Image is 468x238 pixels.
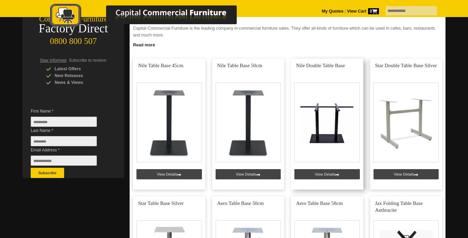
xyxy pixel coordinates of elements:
[130,40,445,48] a: Click to read more
[31,136,97,146] input: Last Name *
[46,65,111,72] div: Latest Offers
[31,108,107,115] span: First Name *
[31,147,107,153] span: Email Address *
[31,155,97,166] input: Email Address *
[46,72,111,79] div: New Releases
[31,127,107,134] span: Last Name *
[346,9,379,14] a: View Cart0
[23,14,124,24] div: Commercial Furniture
[347,9,379,14] strong: View Cart
[368,8,379,14] span: 0
[23,33,124,46] div: 0800 800 507
[46,79,111,86] div: News & Views
[23,24,124,33] div: Factory Direct
[322,9,343,14] a: My Quotes
[40,58,67,63] span: Stay Informed
[31,117,97,127] input: First Name *
[133,25,442,39] p: Capital Commercial Furniture is the leading company in commercial furniture sales. They offer all...
[69,58,107,63] span: Subscribe to receive:
[31,3,270,28] img: Capital Commercial Furniture Logo
[31,168,64,178] button: Subscribe
[31,3,270,30] a: Capital Commercial Furniture Logo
